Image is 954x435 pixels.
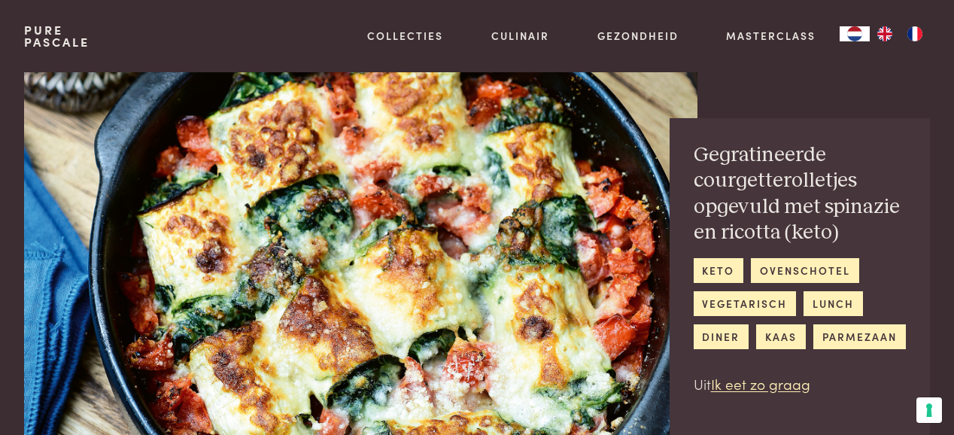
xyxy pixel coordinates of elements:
[840,26,870,41] div: Language
[751,258,858,283] a: ovenschotel
[900,26,930,41] a: FR
[491,28,549,44] a: Culinair
[694,142,907,246] h2: Gegratineerde courgetterolletjes opgevuld met spinazie en ricotta (keto)
[726,28,816,44] a: Masterclass
[24,24,90,48] a: PurePascale
[804,291,862,316] a: lunch
[840,26,870,41] a: NL
[597,28,679,44] a: Gezondheid
[694,373,907,395] p: Uit
[694,324,749,349] a: diner
[870,26,930,41] ul: Language list
[711,373,810,394] a: Ik eet zo graag
[870,26,900,41] a: EN
[840,26,930,41] aside: Language selected: Nederlands
[367,28,443,44] a: Collecties
[694,291,796,316] a: vegetarisch
[916,397,942,423] button: Uw voorkeuren voor toestemming voor trackingtechnologieën
[694,258,743,283] a: keto
[813,324,905,349] a: parmezaan
[756,324,805,349] a: kaas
